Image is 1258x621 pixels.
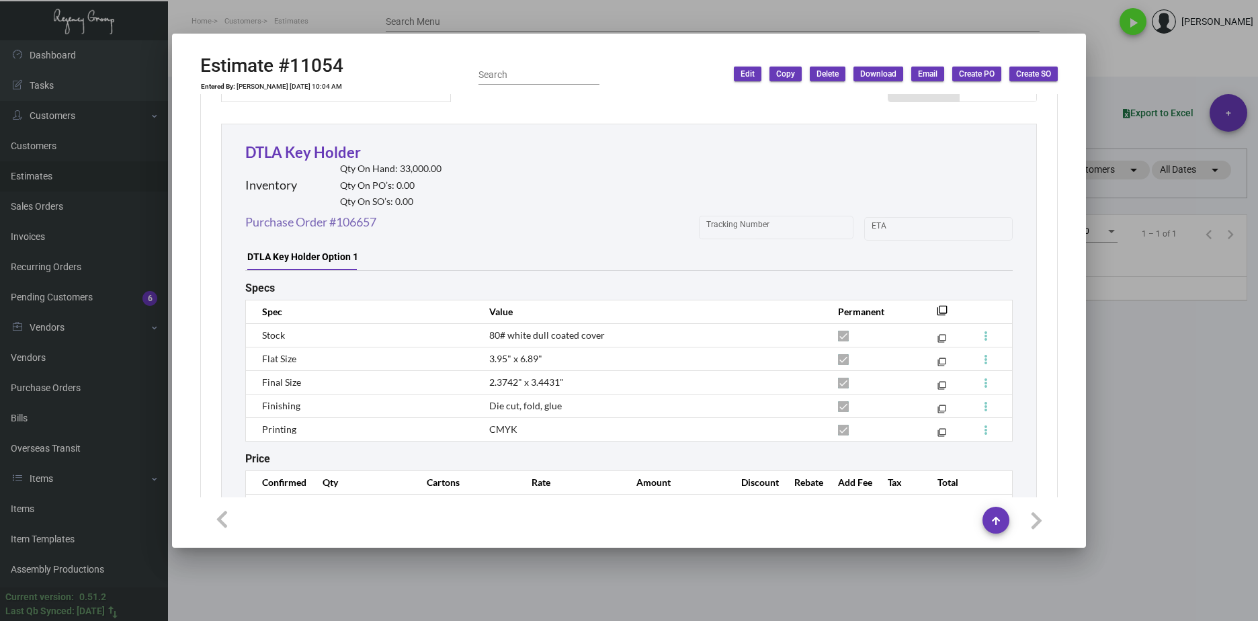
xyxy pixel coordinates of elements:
mat-icon: filter_none [937,384,946,392]
button: Download [853,67,903,81]
h2: Qty On SO’s: 0.00 [340,196,442,208]
span: Finishing [262,400,300,411]
span: Create SO [1016,69,1051,80]
h2: Price [245,452,270,465]
th: Amount [623,470,728,494]
td: Entered By: [200,83,236,91]
th: Total [924,470,981,494]
input: End date [925,223,989,234]
div: Last Qb Synced: [DATE] [5,604,105,618]
span: Stock [262,329,285,341]
th: Confirmed [246,470,309,494]
button: Copy [769,67,802,81]
mat-icon: filter_none [937,431,946,440]
span: CMYK [489,423,517,435]
h2: Qty On Hand: 33,000.00 [340,163,442,175]
mat-icon: filter_none [937,309,948,320]
span: Printing [262,423,296,435]
button: Edit [734,67,761,81]
span: Flat Size [262,353,296,364]
th: Value [476,300,825,323]
th: Rebate [781,470,825,494]
h2: Estimate #11054 [200,54,343,77]
button: Email [911,67,944,81]
span: Email [918,69,937,80]
input: Start date [872,223,913,234]
div: Current version: [5,590,74,604]
th: Qty [309,470,414,494]
span: Create PO [959,69,995,80]
span: 3.95" x 6.89" [489,353,542,364]
mat-icon: filter_none [937,407,946,416]
button: Create PO [952,67,1001,81]
a: DTLA Key Holder [245,143,361,161]
th: Discount [728,470,781,494]
th: Permanent [825,300,917,323]
span: Edit [741,69,755,80]
span: Die cut, fold, glue [489,400,562,411]
th: Tax [874,470,924,494]
span: Download [860,69,896,80]
a: Purchase Order #106657 [245,213,376,231]
div: DTLA Key Holder Option 1 [247,250,358,264]
mat-icon: filter_none [937,360,946,369]
div: 0.51.2 [79,590,106,604]
th: Spec [246,300,476,323]
span: Copy [776,69,795,80]
th: Add Fee [825,470,874,494]
td: [PERSON_NAME] [DATE] 10:04 AM [236,83,343,91]
button: Create SO [1009,67,1058,81]
h2: Inventory [245,178,297,193]
span: Final Size [262,376,301,388]
mat-icon: filter_none [937,337,946,345]
span: 2.3742" x 3.4431" [489,376,564,388]
th: Rate [518,470,623,494]
th: Cartons [413,470,518,494]
h2: Specs [245,282,275,294]
span: 80# white dull coated cover [489,329,605,341]
button: Delete [810,67,845,81]
h2: Qty On PO’s: 0.00 [340,180,442,192]
span: Delete [816,69,839,80]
